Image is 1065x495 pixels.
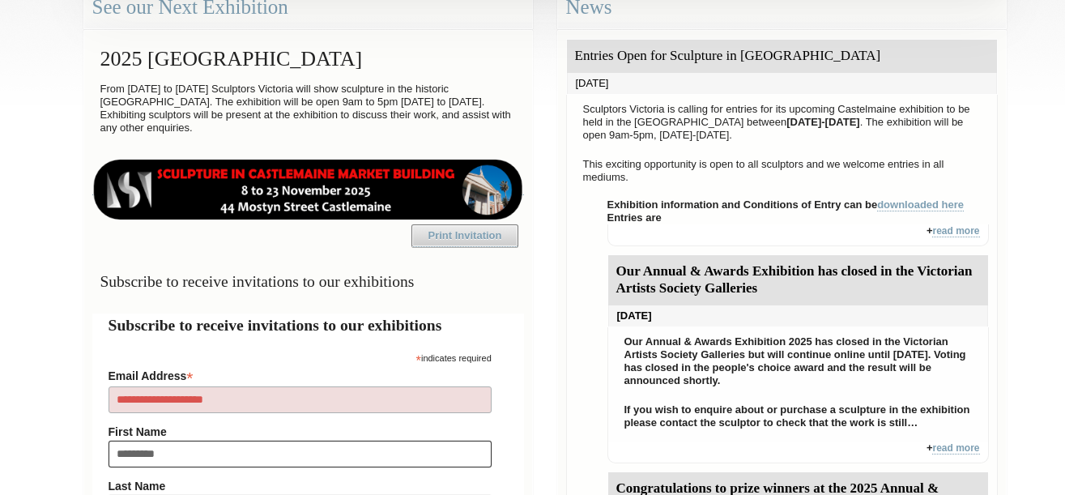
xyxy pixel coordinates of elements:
[92,39,524,79] h2: 2025 [GEOGRAPHIC_DATA]
[567,40,997,73] div: Entries Open for Sculpture in [GEOGRAPHIC_DATA]
[575,154,989,188] p: This exciting opportunity is open to all sculptors and we welcome entries in all mediums.
[932,225,979,237] a: read more
[109,480,492,493] label: Last Name
[575,99,989,146] p: Sculptors Victoria is calling for entries for its upcoming Castelmaine exhibition to be held in t...
[608,305,988,326] div: [DATE]
[616,331,980,391] p: Our Annual & Awards Exhibition 2025 has closed in the Victorian Artists Society Galleries but wil...
[616,399,980,433] p: If you wish to enquire about or purchase a sculpture in the exhibition please contact the sculpto...
[877,198,964,211] a: downloaded here
[607,224,989,246] div: +
[607,198,965,211] strong: Exhibition information and Conditions of Entry can be
[92,266,524,297] h3: Subscribe to receive invitations to our exhibitions
[786,116,860,128] strong: [DATE]-[DATE]
[608,255,988,305] div: Our Annual & Awards Exhibition has closed in the Victorian Artists Society Galleries
[567,73,997,94] div: [DATE]
[109,349,492,365] div: indicates required
[92,160,524,220] img: castlemaine-ldrbd25v2.png
[932,442,979,454] a: read more
[607,442,989,463] div: +
[411,224,518,247] a: Print Invitation
[109,425,492,438] label: First Name
[92,79,524,139] p: From [DATE] to [DATE] Sculptors Victoria will show sculpture in the historic [GEOGRAPHIC_DATA]. T...
[109,314,508,337] h2: Subscribe to receive invitations to our exhibitions
[109,365,492,384] label: Email Address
